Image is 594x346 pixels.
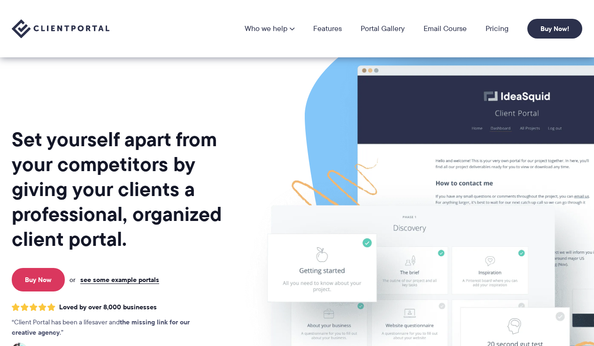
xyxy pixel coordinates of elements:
[69,275,76,284] span: or
[12,268,65,291] a: Buy Now
[486,25,509,32] a: Pricing
[245,25,294,32] a: Who we help
[12,317,190,338] strong: the missing link for our creative agency
[527,19,582,39] a: Buy Now!
[424,25,467,32] a: Email Course
[59,303,157,311] span: Loved by over 8,000 businesses
[12,127,240,252] h1: Set yourself apart from your competitors by giving your clients a professional, organized client ...
[313,25,342,32] a: Features
[12,317,209,338] p: Client Portal has been a lifesaver and .
[361,25,405,32] a: Portal Gallery
[80,275,159,284] a: see some example portals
